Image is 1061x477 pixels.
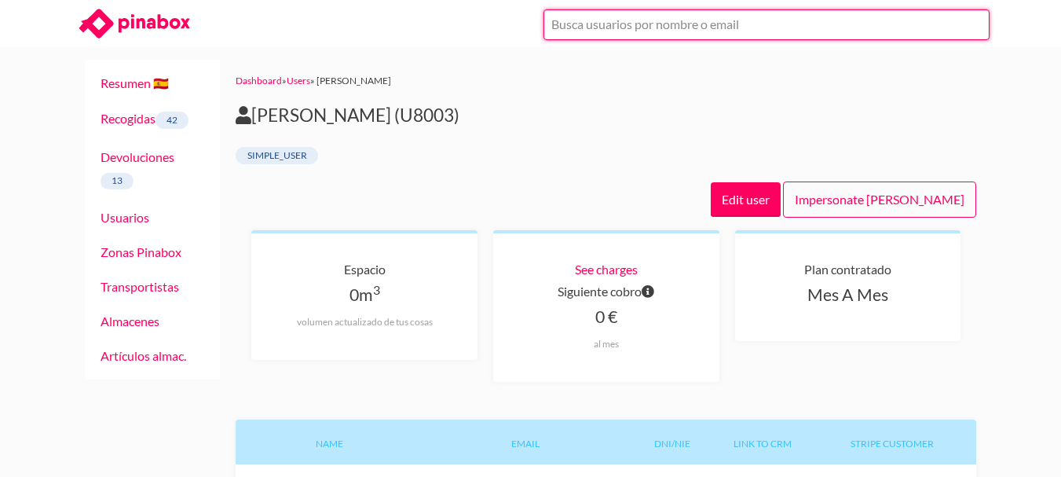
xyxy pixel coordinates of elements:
[101,210,149,225] a: Usuarios
[628,420,716,464] div: DNI/NIE
[373,282,380,297] sup: 3
[236,147,318,164] span: simple_user
[760,281,936,310] div: Mes A Mes
[276,281,452,328] div: 0m
[276,259,452,281] div: Espacio
[807,420,976,464] div: Stripe customer
[711,182,781,217] a: Edit user
[101,75,169,90] a: Resumen 🇪🇸
[155,112,189,129] span: 42
[276,316,452,328] div: volumen actualizado de tus cosas
[287,75,310,86] a: Users
[101,173,134,190] span: 13
[543,9,990,40] input: Busca usuarios por nombre o email
[717,420,808,464] div: Link to CRM
[236,72,976,89] div: » » [PERSON_NAME]
[101,279,179,294] a: Transportistas
[101,314,159,328] a: Almacenes
[101,149,174,187] a: Devoluciones13
[423,420,628,464] div: Email
[518,303,694,350] div: 0 €
[101,111,189,126] a: Recogidas42
[236,420,423,464] div: Name
[236,75,282,86] a: Dashboard
[236,105,976,127] h2: [PERSON_NAME] (U8003)
[101,348,186,363] a: Artículos almac.
[518,281,694,303] div: Siguiente cobro
[783,182,976,218] a: Impersonate [PERSON_NAME]
[760,259,936,281] div: Plan contratado
[101,244,181,259] a: Zonas Pinabox
[518,338,694,350] div: al mes
[642,281,654,303] span: Current subscription value. The amount that will be charged each 1 month(s)
[575,262,638,277] a: See charges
